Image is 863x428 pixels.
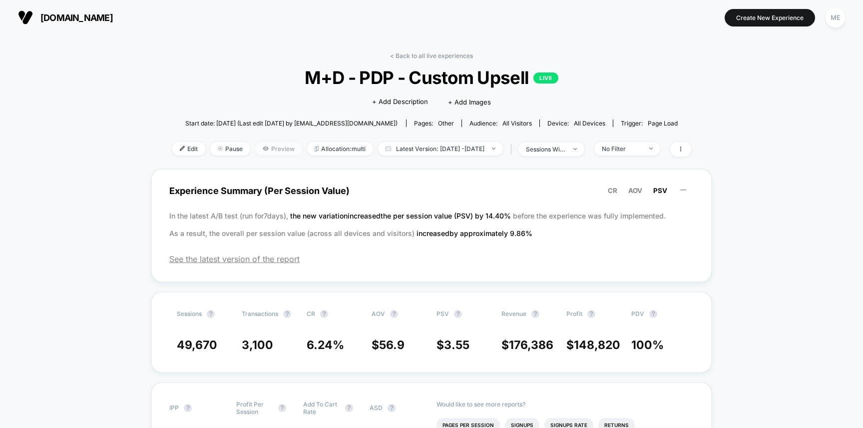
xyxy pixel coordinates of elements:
button: ? [320,310,328,318]
span: Experience Summary (Per Session Value) [169,179,694,202]
span: $ [372,338,405,352]
span: See the latest version of the report [169,254,694,264]
span: + Add Images [448,98,491,106]
span: + Add Description [372,97,428,107]
span: $ [501,338,553,352]
img: rebalance [315,146,319,151]
span: other [438,119,454,127]
button: CR [605,186,620,195]
p: In the latest A/B test (run for 7 days), before the experience was fully implemented. As a result... [169,207,694,242]
span: All Visitors [502,119,532,127]
div: No Filter [602,145,642,152]
span: AOV [628,186,642,194]
span: Latest Version: [DATE] - [DATE] [378,142,503,155]
span: CR [307,310,315,317]
span: 100 % [631,338,664,352]
span: Page Load [648,119,678,127]
span: Device: [539,119,613,127]
span: $ [436,338,469,352]
span: Revenue [501,310,526,317]
span: Transactions [242,310,278,317]
button: ME [823,7,848,28]
span: 176,386 [509,338,553,352]
button: Create New Experience [725,9,815,26]
span: M+D - PDP - Custom Upsell [198,67,665,88]
button: ? [649,310,657,318]
img: end [649,147,653,149]
span: 3.55 [444,338,469,352]
img: edit [180,146,185,151]
button: ? [587,310,595,318]
span: 49,670 [177,338,217,352]
span: Profit [566,310,582,317]
span: [DOMAIN_NAME] [40,12,113,23]
button: ? [531,310,539,318]
img: end [218,146,223,151]
button: ? [454,310,462,318]
span: all devices [574,119,605,127]
span: | [508,142,518,156]
button: ? [184,404,192,412]
span: increased by approximately 9.86 % [417,229,532,237]
span: 148,820 [574,338,620,352]
span: PDV [631,310,644,317]
span: IPP [169,404,179,411]
img: calendar [386,146,391,151]
span: $ [566,338,620,352]
button: PSV [650,186,670,195]
a: < Back to all live experiences [390,52,473,59]
span: Add To Cart Rate [303,400,340,415]
p: Would like to see more reports? [436,400,694,408]
span: 6.24 % [307,338,344,352]
span: PSV [653,186,667,194]
button: AOV [625,186,645,195]
button: ? [283,310,291,318]
span: PSV [436,310,449,317]
span: CR [608,186,617,194]
img: end [492,147,495,149]
img: end [573,148,577,150]
span: Allocation: multi [307,142,373,155]
img: Visually logo [18,10,33,25]
button: ? [207,310,215,318]
button: ? [345,404,353,412]
div: Trigger: [621,119,678,127]
button: ? [278,404,286,412]
span: Pause [210,142,250,155]
span: Edit [172,142,205,155]
span: AOV [372,310,385,317]
span: Start date: [DATE] (Last edit [DATE] by [EMAIL_ADDRESS][DOMAIN_NAME]) [185,119,398,127]
button: ? [388,404,396,412]
span: Preview [255,142,302,155]
div: sessions with impression [526,145,566,153]
span: the new variation increased the per session value (PSV) by 14.40 % [290,211,513,220]
span: 56.9 [379,338,405,352]
p: LIVE [533,72,558,83]
button: [DOMAIN_NAME] [15,9,116,25]
span: Sessions [177,310,202,317]
div: ME [826,8,845,27]
span: ASD [370,404,383,411]
span: 3,100 [242,338,273,352]
div: Pages: [414,119,454,127]
span: Profit Per Session [236,400,273,415]
button: ? [390,310,398,318]
div: Audience: [469,119,532,127]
